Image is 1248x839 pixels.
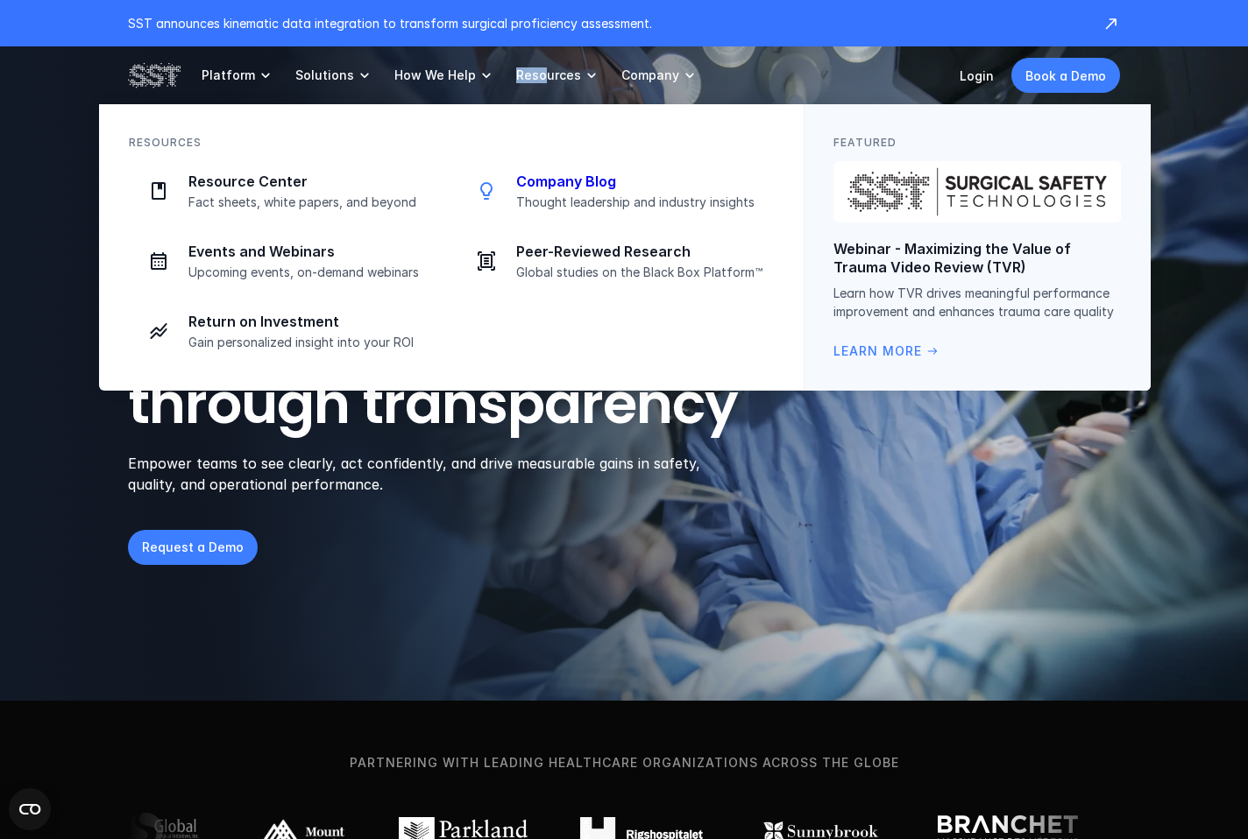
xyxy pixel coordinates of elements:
[516,243,763,261] p: Peer-Reviewed Research
[30,753,1218,772] p: Partnering with leading healthcare organizations across the globe
[128,530,258,565] a: Request a Demo
[129,134,202,151] p: Resources
[128,188,822,435] h1: The black box technology to transform care through transparency
[129,161,446,221] a: Paper iconResource CenterFact sheets, white papers, and beyond
[202,46,274,104] a: Platform
[516,67,581,83] p: Resources
[476,180,497,201] img: Lightbulb icon
[142,538,244,556] p: Request a Demo
[188,243,436,261] p: Events and Webinars
[128,453,723,495] p: Empower teams to see clearly, act confidently, and drive measurable gains in safety, quality, and...
[188,194,436,210] p: Fact sheets, white papers, and beyond
[128,60,181,90] img: SST logo
[1011,58,1120,93] a: Book a Demo
[516,173,763,191] p: Company Blog
[129,231,446,291] a: Calendar iconEvents and WebinarsUpcoming events, on-demand webinars
[148,321,169,342] img: Investment icon
[516,194,763,210] p: Thought leadership and industry insights
[202,67,255,83] p: Platform
[148,180,169,201] img: Paper icon
[394,67,476,83] p: How We Help
[457,161,774,221] a: Lightbulb iconCompany BlogThought leadership and industry insights
[188,173,436,191] p: Resource Center
[188,313,436,331] p: Return on Investment
[960,68,994,83] a: Login
[833,342,922,361] p: Learn More
[295,67,354,83] p: Solutions
[457,231,774,291] a: Journal iconPeer-Reviewed ResearchGlobal studies on the Black Box Platform™
[925,344,940,358] span: arrow_right_alt
[833,161,1121,222] img: Surgical Safety Technologies logo
[476,250,497,271] img: Journal icon
[833,240,1121,277] p: Webinar - Maximizing the Value of Trauma Video Review (TVR)
[128,14,1085,32] p: SST announces kinematic data integration to transform surgical proficiency assessment.
[188,335,436,350] p: Gain personalized insight into your ROI
[1025,67,1106,85] p: Book a Demo
[9,788,51,830] button: Open CMP widget
[833,284,1121,321] p: Learn how TVR drives meaningful performance improvement and enhances trauma care quality
[621,67,679,83] p: Company
[148,250,169,271] img: Calendar icon
[833,134,897,151] p: Featured
[516,264,763,280] p: Global studies on the Black Box Platform™
[833,161,1121,361] a: Surgical Safety Technologies logoWebinar - Maximizing the Value of Trauma Video Review (TVR)Learn...
[129,301,446,361] a: Investment iconReturn on InvestmentGain personalized insight into your ROI
[188,264,436,280] p: Upcoming events, on-demand webinars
